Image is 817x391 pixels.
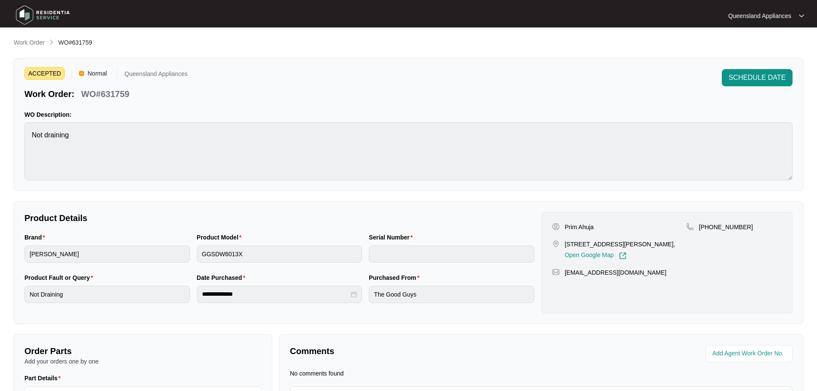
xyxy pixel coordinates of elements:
label: Serial Number [369,233,416,242]
img: dropdown arrow [799,14,804,18]
p: Work Order [14,38,45,47]
img: Link-External [619,252,627,260]
p: Order Parts [24,345,262,357]
input: Brand [24,246,190,263]
p: WO Description: [24,110,793,119]
input: Serial Number [369,246,534,263]
p: [PHONE_NUMBER] [699,223,753,231]
input: Purchased From [369,286,534,303]
p: [STREET_ADDRESS][PERSON_NAME], [565,240,675,249]
p: [EMAIL_ADDRESS][DOMAIN_NAME] [565,268,666,277]
p: Product Details [24,212,534,224]
img: residentia service logo [13,2,73,28]
span: SCHEDULE DATE [729,73,786,83]
img: Vercel Logo [79,71,84,76]
p: Queensland Appliances [728,12,791,20]
img: user-pin [552,223,560,230]
label: Part Details [24,374,64,382]
img: map-pin [552,268,560,276]
textarea: Not draining [24,122,793,180]
p: No comments found [290,369,344,378]
img: map-pin [686,223,694,230]
p: Queensland Appliances [124,71,187,80]
input: Product Model [197,246,362,263]
a: Open Google Map [565,252,627,260]
p: WO#631759 [81,88,129,100]
span: ACCEPTED [24,67,65,80]
label: Date Purchased [197,273,249,282]
input: Date Purchased [202,290,350,299]
img: chevron-right [48,39,55,45]
p: Work Order: [24,88,74,100]
label: Product Fault or Query [24,273,96,282]
button: SCHEDULE DATE [722,69,793,86]
a: Work Order [12,38,46,48]
input: Add Agent Work Order No. [712,349,787,359]
img: map-pin [552,240,560,248]
span: WO#631759 [58,39,92,46]
p: Prim Ahuja [565,223,594,231]
input: Product Fault or Query [24,286,190,303]
label: Product Model [197,233,245,242]
p: Add your orders one by one [24,357,262,366]
span: Normal [84,67,110,80]
p: Comments [290,345,535,357]
label: Brand [24,233,48,242]
label: Purchased From [369,273,423,282]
